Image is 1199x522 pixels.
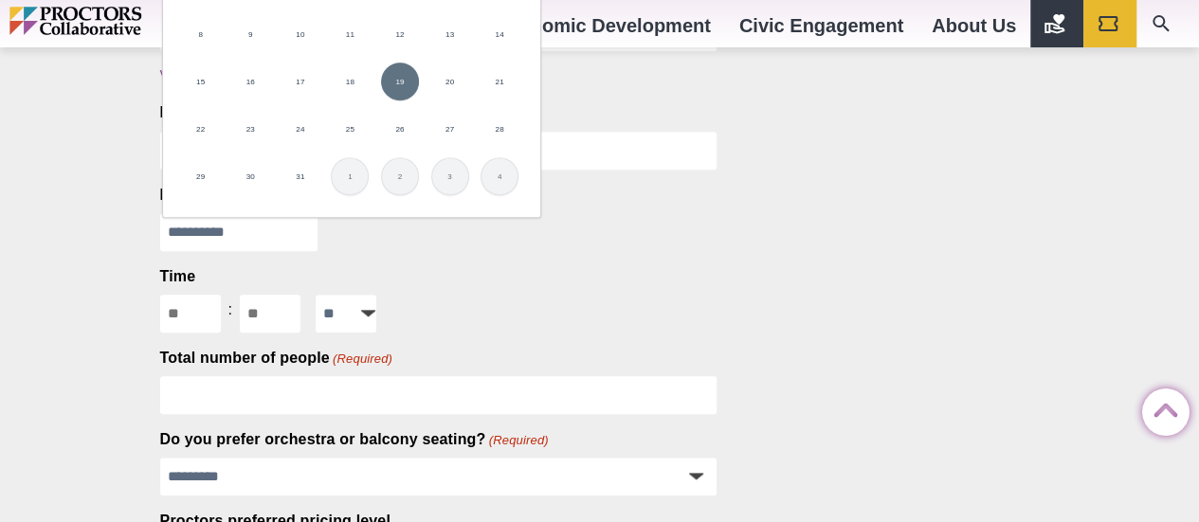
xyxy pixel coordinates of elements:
[431,15,469,53] a: 13
[160,66,718,87] div: .
[481,15,518,53] a: 14
[182,157,220,195] a: 29
[282,15,319,53] a: 10
[160,429,549,450] label: Do you prefer orchestra or balcony seating?
[282,110,319,148] a: 24
[381,157,419,195] span: 2
[231,110,269,148] a: 23
[282,63,319,100] a: 17
[182,15,220,53] a: 8
[331,110,369,148] a: 25
[381,63,419,100] a: 19
[160,266,196,287] legend: Time
[160,348,393,369] label: Total number of people
[9,7,223,35] img: Proctors logo
[331,15,369,53] a: 11
[160,102,389,123] label: Performance selection
[182,110,220,148] a: 22
[331,63,369,100] a: 18
[431,157,469,195] span: 3
[282,157,319,195] a: 31
[331,351,392,368] span: (Required)
[481,63,518,100] a: 21
[160,68,354,84] a: View Proctors performances
[160,185,193,206] label: Date
[487,432,549,449] span: (Required)
[231,63,269,100] a: 16
[221,295,241,325] div: :
[381,110,419,148] a: 26
[1142,389,1180,427] a: Back to Top
[331,157,369,195] span: 1
[481,157,518,195] span: 4
[231,157,269,195] a: 30
[381,15,419,53] a: 12
[182,63,220,100] a: 15
[431,63,469,100] a: 20
[231,15,269,53] a: 9
[431,110,469,148] a: 27
[481,110,518,148] a: 28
